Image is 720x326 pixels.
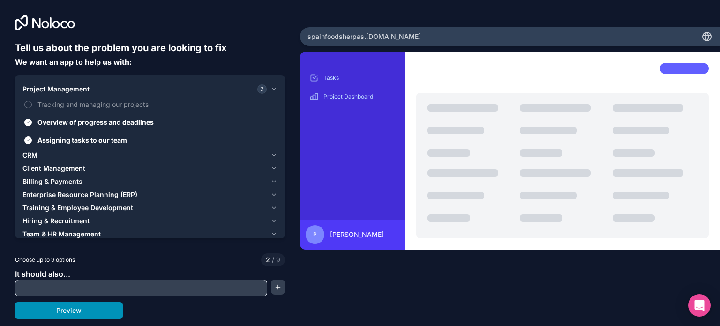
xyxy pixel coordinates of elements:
[22,229,101,239] span: Team & HR Management
[22,177,82,186] span: Billing & Payments
[24,101,32,108] button: Tracking and managing our projects
[323,93,396,100] p: Project Dashboard
[37,99,276,109] span: Tracking and managing our projects
[22,164,85,173] span: Client Management
[22,84,90,94] span: Project Management
[307,32,421,41] span: spainfoodsherpas .[DOMAIN_NAME]
[15,256,75,264] span: Choose up to 9 options
[15,302,123,319] button: Preview
[22,190,137,199] span: Enterprise Resource Planning (ERP)
[313,231,317,238] span: P
[24,119,32,126] button: Overview of progress and deadlines
[22,201,277,214] button: Training & Employee Development
[22,203,133,212] span: Training & Employee Development
[272,256,274,264] span: /
[688,294,711,317] div: Open Intercom Messenger
[15,41,285,54] h6: Tell us about the problem you are looking to fix
[266,255,270,265] span: 2
[22,188,277,201] button: Enterprise Resource Planning (ERP)
[270,255,280,265] span: 9
[323,74,396,82] p: Tasks
[330,230,384,239] span: [PERSON_NAME]
[37,135,276,145] span: Assigning tasks to our team
[257,84,267,94] span: 2
[37,117,276,127] span: Overview of progress and deadlines
[22,96,277,149] div: Project Management2
[22,175,277,188] button: Billing & Payments
[22,149,277,162] button: CRM
[22,216,90,226] span: Hiring & Recruitment
[22,162,277,175] button: Client Management
[24,136,32,144] button: Assigning tasks to our team
[22,214,277,227] button: Hiring & Recruitment
[22,83,277,96] button: Project Management2
[22,151,37,160] span: CRM
[15,57,132,67] span: We want an app to help us with:
[15,269,70,279] span: It should also...
[307,70,397,212] div: scrollable content
[22,227,277,241] button: Team & HR Management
